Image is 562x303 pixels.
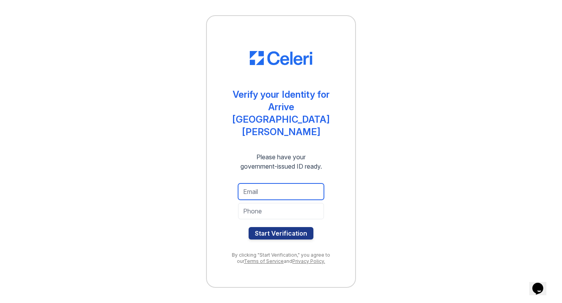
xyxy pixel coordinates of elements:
img: CE_Logo_Blue-a8612792a0a2168367f1c8372b55b34899dd931a85d93a1a3d3e32e68fde9ad4.png [250,51,312,65]
button: Start Verification [249,227,313,240]
iframe: chat widget [529,272,554,295]
div: Verify your Identity for Arrive [GEOGRAPHIC_DATA][PERSON_NAME] [222,88,340,138]
div: Please have your government-issued ID ready. [226,152,336,171]
a: Terms of Service [244,258,284,264]
a: Privacy Policy. [292,258,325,264]
input: Phone [238,203,324,219]
div: By clicking "Start Verification," you agree to our and [222,252,340,264]
input: Email [238,183,324,200]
